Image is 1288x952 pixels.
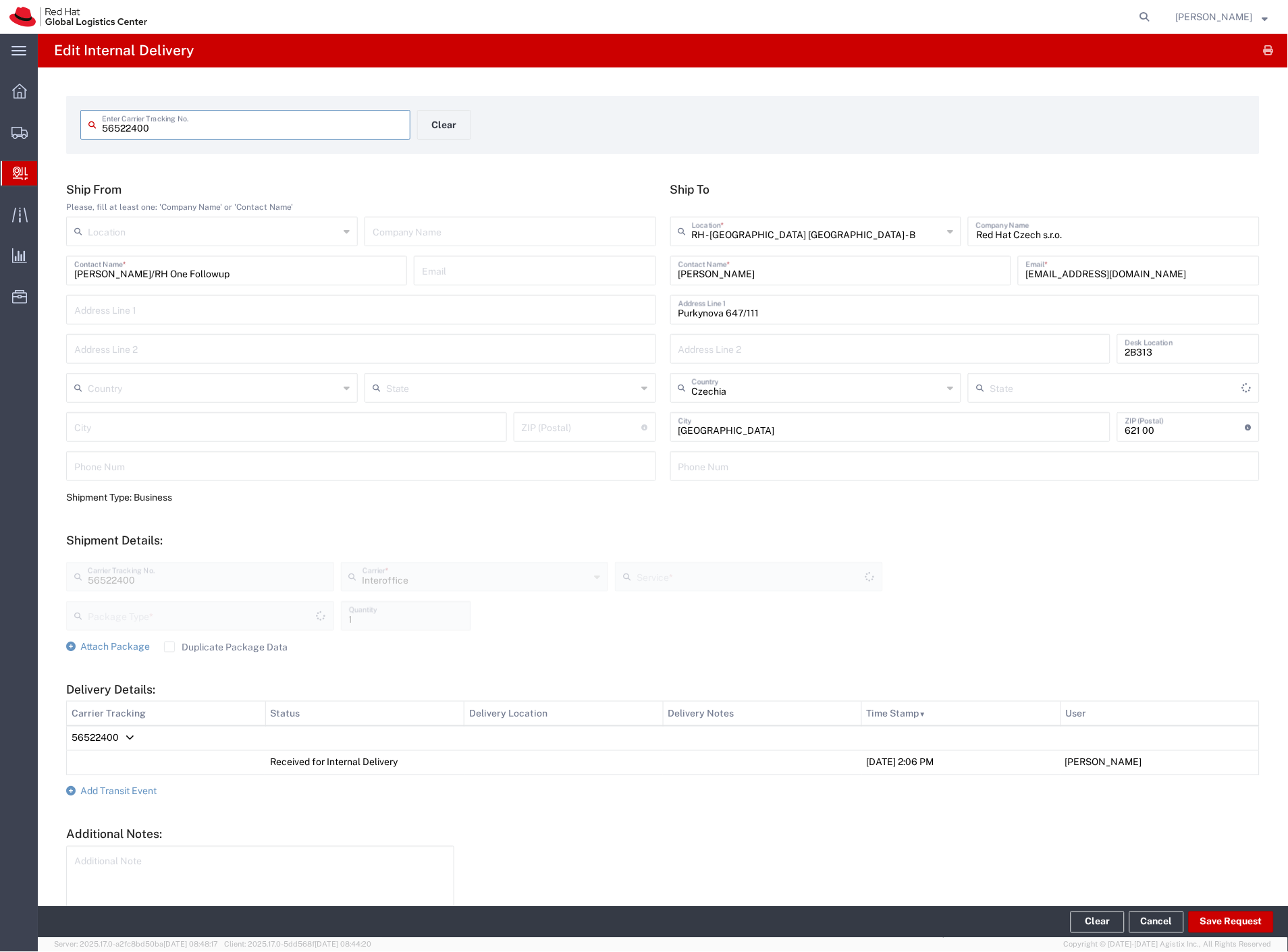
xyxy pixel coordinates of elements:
[66,827,1260,841] h5: Additional Notes:
[164,642,288,652] label: Duplicate Package Data
[1064,939,1272,951] span: Copyright © [DATE]-[DATE] Agistix Inc., All Rights Reserved
[663,701,862,726] th: Delivery Notes
[224,941,371,949] span: Client: 2025.17.0-5dd568f
[1129,912,1184,933] a: Cancel
[265,701,464,726] th: Status
[72,733,119,744] span: 56522400
[66,682,1260,696] h5: Delivery Details:
[1061,750,1260,775] td: [PERSON_NAME]
[9,7,147,27] img: logo
[670,182,1260,196] h5: Ship To
[417,110,471,140] button: Clear
[862,750,1061,775] td: [DATE] 2:06 PM
[315,941,371,949] span: [DATE] 08:44:20
[1071,912,1125,933] button: Clear
[66,533,1260,547] h5: Shipment Details:
[67,701,266,726] th: Carrier Tracking
[54,941,218,949] span: Server: 2025.17.0-a2fc8bd50ba
[163,941,218,949] span: [DATE] 08:48:17
[862,701,1061,726] th: Time Stamp
[54,34,194,67] h4: Edit Internal Delivery
[265,750,464,775] td: Received for Internal Delivery
[66,491,656,505] div: Shipment Type: Business
[80,641,150,652] span: Attach Package
[80,786,157,797] span: Add Transit Event
[66,701,1260,775] table: Delivery Details:
[1189,912,1274,933] button: Save Request
[66,201,656,213] div: Please, fill at least one: 'Company Name' or 'Contact Name'
[1061,701,1260,726] th: User
[464,701,664,726] th: Delivery Location
[66,182,656,196] h5: Ship From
